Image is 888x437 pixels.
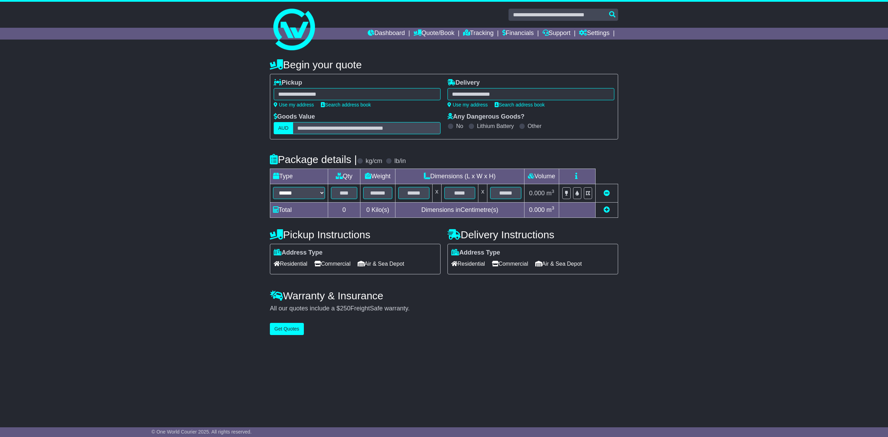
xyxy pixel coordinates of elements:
label: Address Type [274,249,323,257]
label: Any Dangerous Goods? [447,113,524,121]
label: Address Type [451,249,500,257]
a: Remove this item [604,190,610,197]
a: Add new item [604,206,610,213]
span: Air & Sea Depot [358,258,404,269]
td: Dimensions in Centimetre(s) [395,203,524,218]
td: Total [270,203,328,218]
a: Search address book [495,102,545,108]
td: Kilo(s) [360,203,395,218]
label: Lithium Battery [477,123,514,129]
h4: Delivery Instructions [447,229,618,240]
a: Use my address [274,102,314,108]
span: Commercial [492,258,528,269]
a: Quote/Book [413,28,454,40]
span: Residential [451,258,485,269]
span: 0.000 [529,206,545,213]
td: Dimensions (L x W x H) [395,169,524,184]
a: Dashboard [368,28,405,40]
sup: 3 [552,189,554,194]
span: Residential [274,258,307,269]
a: Settings [579,28,609,40]
td: x [432,184,441,203]
label: Goods Value [274,113,315,121]
sup: 3 [552,205,554,211]
td: Qty [328,169,360,184]
h4: Warranty & Insurance [270,290,618,301]
a: Search address book [321,102,371,108]
a: Use my address [447,102,488,108]
h4: Package details | [270,154,357,165]
span: 250 [340,305,350,312]
span: © One World Courier 2025. All rights reserved. [152,429,252,435]
td: 0 [328,203,360,218]
div: All our quotes include a $ FreightSafe warranty. [270,305,618,312]
span: Air & Sea Depot [535,258,582,269]
span: 0.000 [529,190,545,197]
a: Support [543,28,571,40]
label: AUD [274,122,293,134]
label: No [456,123,463,129]
label: kg/cm [366,157,382,165]
span: 0 [366,206,370,213]
button: Get Quotes [270,323,304,335]
label: Other [528,123,541,129]
span: m [546,190,554,197]
td: Type [270,169,328,184]
span: Commercial [314,258,350,269]
h4: Pickup Instructions [270,229,441,240]
td: x [478,184,487,203]
a: Tracking [463,28,494,40]
label: Delivery [447,79,480,87]
td: Volume [524,169,559,184]
td: Weight [360,169,395,184]
label: lb/in [394,157,406,165]
label: Pickup [274,79,302,87]
h4: Begin your quote [270,59,618,70]
span: m [546,206,554,213]
a: Financials [502,28,534,40]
